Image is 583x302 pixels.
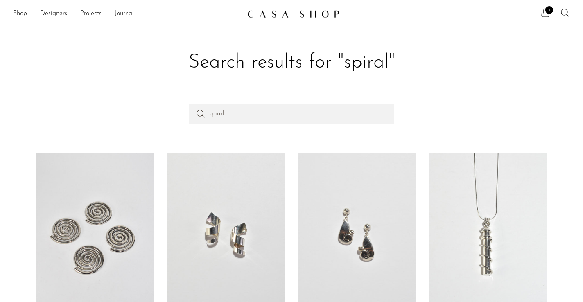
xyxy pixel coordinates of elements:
[13,7,241,21] nav: Desktop navigation
[189,104,394,124] input: Perform a search
[115,9,134,19] a: Journal
[13,9,27,19] a: Shop
[13,7,241,21] ul: NEW HEADER MENU
[40,9,67,19] a: Designers
[545,6,553,14] span: 1
[43,50,540,75] h1: Search results for "spiral"
[80,9,102,19] a: Projects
